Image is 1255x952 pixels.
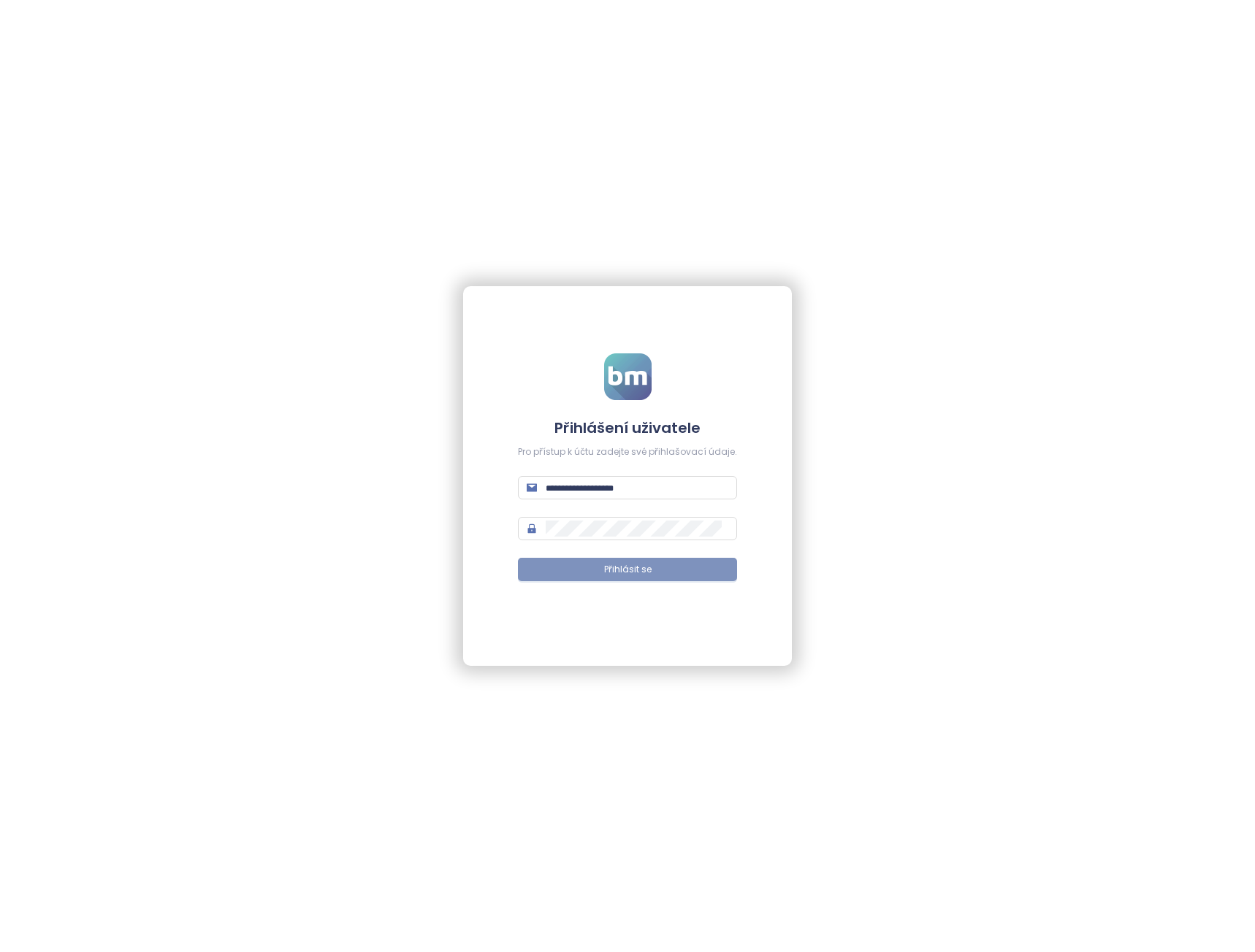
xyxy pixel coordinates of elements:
[527,483,537,493] span: mail
[518,418,737,438] h4: Přihlášení uživatele
[518,558,737,581] button: Přihlásit se
[604,563,652,577] span: Přihlásit se
[527,523,537,534] span: lock
[518,445,737,459] div: Pro přístup k účtu zadejte své přihlašovací údaje.
[604,353,652,400] img: logo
